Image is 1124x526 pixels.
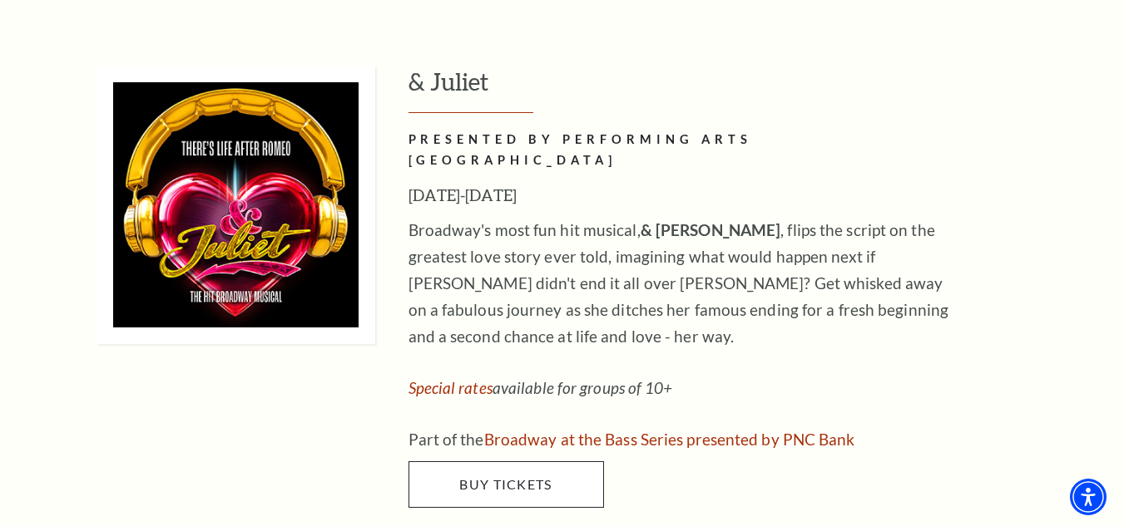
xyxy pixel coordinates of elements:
[409,378,673,397] em: available for groups of 10+
[409,182,949,209] h3: [DATE]-[DATE]
[459,476,552,492] span: Buy Tickets
[409,378,493,397] a: Special rates
[484,430,855,449] a: Broadway at the Bass Series presented by PNC Bank
[1070,479,1107,515] div: Accessibility Menu
[409,461,604,508] a: Buy Tickets
[409,217,949,350] p: Broadway's most fun hit musical, , flips the script on the greatest love story ever told, imagini...
[409,130,949,171] h2: PRESENTED BY PERFORMING ARTS [GEOGRAPHIC_DATA]
[641,220,781,239] strong: & [PERSON_NAME]
[409,66,1078,113] h3: & Juliet
[409,426,949,453] p: Part of the
[97,66,375,344] img: & Juliet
